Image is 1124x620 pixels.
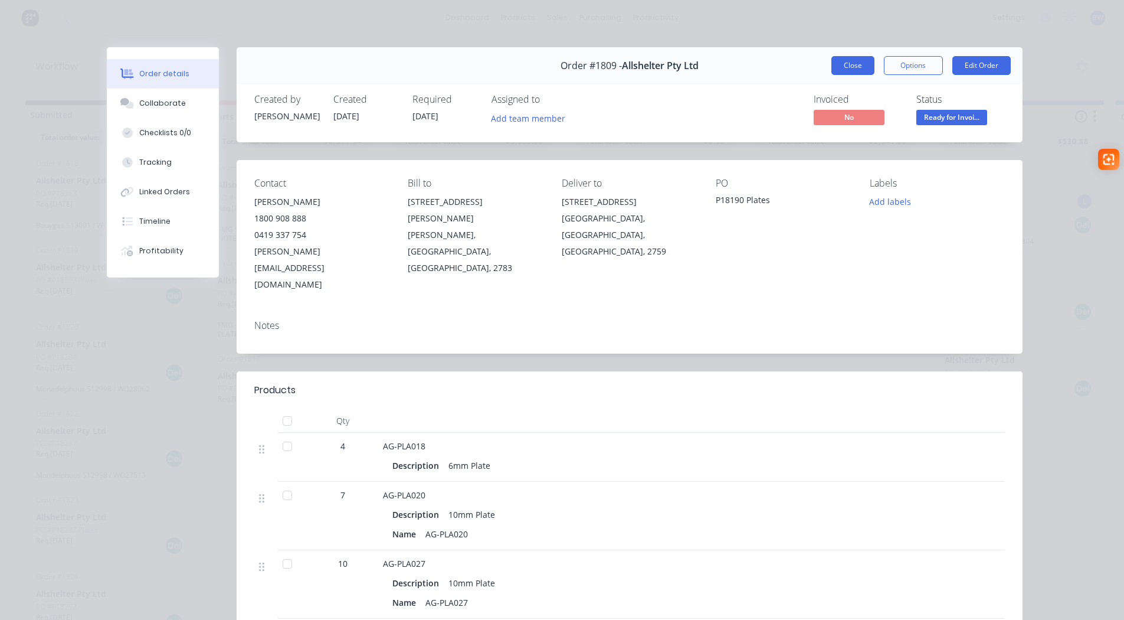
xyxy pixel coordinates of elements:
button: Linked Orders [107,177,219,207]
div: Status [916,94,1005,105]
div: Timeline [139,216,171,227]
div: Labels [870,178,1005,189]
span: [DATE] [412,110,438,122]
button: Edit Order [952,56,1011,75]
div: 0419 337 754 [254,227,389,243]
div: [PERSON_NAME]1800 908 8880419 337 754[PERSON_NAME][EMAIL_ADDRESS][DOMAIN_NAME] [254,194,389,293]
span: Ready for Invoi... [916,110,987,125]
div: Tracking [139,157,172,168]
div: Linked Orders [139,187,190,197]
span: Allshelter Pty Ltd [622,60,699,71]
div: AG-PLA027 [421,594,473,611]
div: Checklists 0/0 [139,128,191,138]
div: [STREET_ADDRESS][PERSON_NAME] [408,194,543,227]
div: P18190 Plates [716,194,851,210]
div: Deliver to [562,178,697,189]
div: Required [412,94,477,105]
span: No [814,110,884,125]
div: 10mm Plate [444,575,500,592]
span: 7 [340,489,345,501]
div: [PERSON_NAME][EMAIL_ADDRESS][DOMAIN_NAME] [254,243,389,293]
div: [STREET_ADDRESS][PERSON_NAME][PERSON_NAME], [GEOGRAPHIC_DATA], [GEOGRAPHIC_DATA], 2783 [408,194,543,276]
span: 10 [338,557,348,570]
button: Add team member [484,110,571,126]
div: [STREET_ADDRESS] [562,194,697,210]
button: Profitability [107,236,219,266]
div: Profitability [139,246,183,256]
div: Contact [254,178,389,189]
div: Name [392,594,421,611]
button: Ready for Invoi... [916,110,987,128]
div: Name [392,526,421,543]
div: Created [333,94,398,105]
div: [PERSON_NAME] [254,110,319,122]
div: Description [392,506,444,523]
div: [PERSON_NAME] [254,194,389,210]
span: AG-PLA020 [383,490,425,501]
button: Tracking [107,148,219,177]
button: Add team member [491,110,572,126]
span: Order #1809 - [561,60,622,71]
div: 6mm Plate [444,457,495,474]
button: Options [884,56,943,75]
button: Checklists 0/0 [107,118,219,148]
div: Invoiced [814,94,902,105]
button: Order details [107,59,219,89]
div: Assigned to [491,94,609,105]
div: [GEOGRAPHIC_DATA], [GEOGRAPHIC_DATA], [GEOGRAPHIC_DATA], 2759 [562,210,697,260]
div: Created by [254,94,319,105]
div: [PERSON_NAME], [GEOGRAPHIC_DATA], [GEOGRAPHIC_DATA], 2783 [408,227,543,276]
div: Collaborate [139,98,186,109]
button: Timeline [107,207,219,236]
button: Collaborate [107,89,219,118]
div: Notes [254,320,1005,331]
button: Close [831,56,874,75]
div: Order details [139,68,189,79]
div: Description [392,457,444,474]
div: Products [254,383,296,397]
div: PO [716,178,851,189]
div: 1800 908 888 [254,210,389,227]
div: 10mm Plate [444,506,500,523]
div: Qty [307,409,378,433]
span: AG-PLA018 [383,440,425,452]
span: 4 [340,440,345,452]
div: Description [392,575,444,592]
div: AG-PLA020 [421,526,473,543]
span: [DATE] [333,110,359,122]
div: [STREET_ADDRESS][GEOGRAPHIC_DATA], [GEOGRAPHIC_DATA], [GEOGRAPHIC_DATA], 2759 [562,194,697,260]
div: Bill to [408,178,543,189]
button: Add labels [863,194,917,210]
span: AG-PLA027 [383,558,425,569]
